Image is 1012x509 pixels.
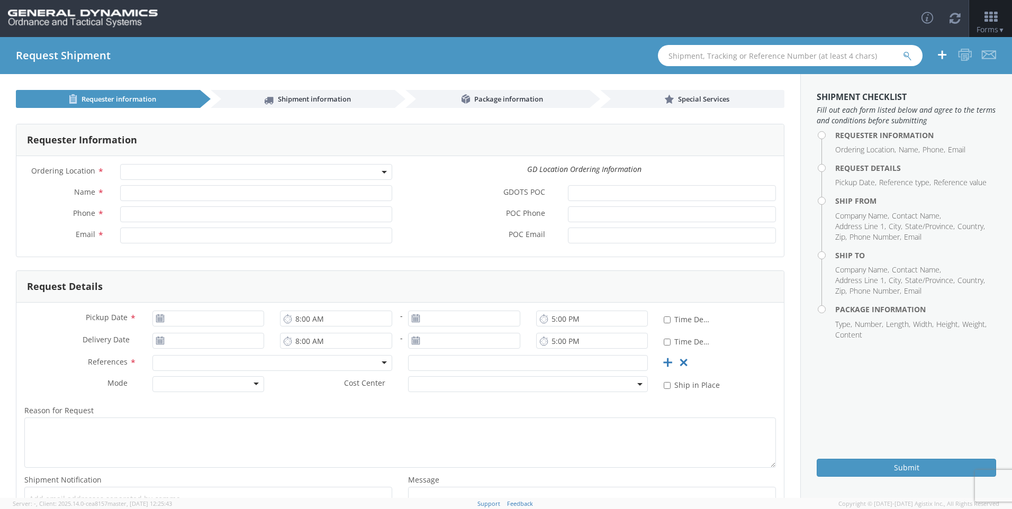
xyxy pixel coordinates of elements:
[904,232,921,242] li: Email
[817,105,996,126] span: Fill out each form listed below and agree to the terms and conditions before submitting
[474,94,543,104] span: Package information
[948,144,965,155] li: Email
[998,25,1005,34] span: ▼
[527,164,641,174] i: GD Location Ordering Information
[31,166,95,176] span: Ordering Location
[835,330,862,340] li: Content
[977,24,1005,34] span: Forms
[74,187,95,197] span: Name
[835,177,877,188] li: Pickup Date
[13,499,38,507] span: Server: -
[8,10,158,28] img: gd-ots-0c3321f2eb4c994f95cb.png
[904,286,921,296] li: Email
[39,499,172,507] span: Client: 2025.14.0-cea8157
[664,316,671,323] input: Time Definite
[913,319,934,330] li: Width
[211,90,395,108] a: Shipment information
[507,499,533,507] a: Feedback
[892,211,941,221] li: Contact Name
[503,187,545,199] span: GDOTS POC
[889,275,902,286] li: City
[957,275,985,286] li: Country
[664,339,671,346] input: Time Definite
[838,499,999,508] span: Copyright © [DATE]-[DATE] Agistix Inc., All Rights Reserved
[664,335,712,347] label: Time Definite
[936,319,960,330] li: Height
[506,208,545,220] span: POC Phone
[835,164,996,172] h4: Request Details
[886,319,910,330] li: Length
[73,208,95,218] span: Phone
[29,494,387,504] span: Add email addresses separated by comma
[934,177,987,188] li: Reference value
[509,229,545,241] span: POC Email
[899,144,920,155] li: Name
[835,211,889,221] li: Company Name
[962,319,987,330] li: Weight
[82,94,156,104] span: Requester information
[879,177,931,188] li: Reference type
[36,499,38,507] span: ,
[892,265,941,275] li: Contact Name
[835,286,847,296] li: Zip
[344,378,385,390] span: Cost Center
[835,319,852,330] li: Type
[850,286,901,296] li: Phone Number
[83,334,130,347] span: Delivery Date
[405,90,590,108] a: Package information
[16,50,111,61] h4: Request Shipment
[835,197,996,205] h4: Ship From
[278,94,351,104] span: Shipment information
[76,229,95,239] span: Email
[107,378,128,388] span: Mode
[817,93,996,102] h3: Shipment Checklist
[957,221,985,232] li: Country
[835,251,996,259] h4: Ship To
[850,232,901,242] li: Phone Number
[24,475,102,485] span: Shipment Notification
[88,357,128,367] span: References
[664,378,722,390] label: Ship in Place
[664,382,671,389] input: Ship in Place
[27,281,103,292] h3: Request Details
[835,144,896,155] li: Ordering Location
[107,499,172,507] span: master, [DATE] 12:25:43
[835,265,889,275] li: Company Name
[817,459,996,477] button: Submit
[658,45,923,66] input: Shipment, Tracking or Reference Number (at least 4 chars)
[905,221,955,232] li: State/Province
[408,475,439,485] span: Message
[835,232,847,242] li: Zip
[923,144,945,155] li: Phone
[16,90,200,108] a: Requester information
[24,405,94,415] span: Reason for Request
[905,275,955,286] li: State/Province
[855,319,883,330] li: Number
[678,94,729,104] span: Special Services
[835,275,886,286] li: Address Line 1
[27,135,137,146] h3: Requester Information
[86,312,128,322] span: Pickup Date
[835,131,996,139] h4: Requester Information
[664,313,712,325] label: Time Definite
[835,305,996,313] h4: Package Information
[889,221,902,232] li: City
[835,221,886,232] li: Address Line 1
[477,499,500,507] a: Support
[600,90,784,108] a: Special Services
